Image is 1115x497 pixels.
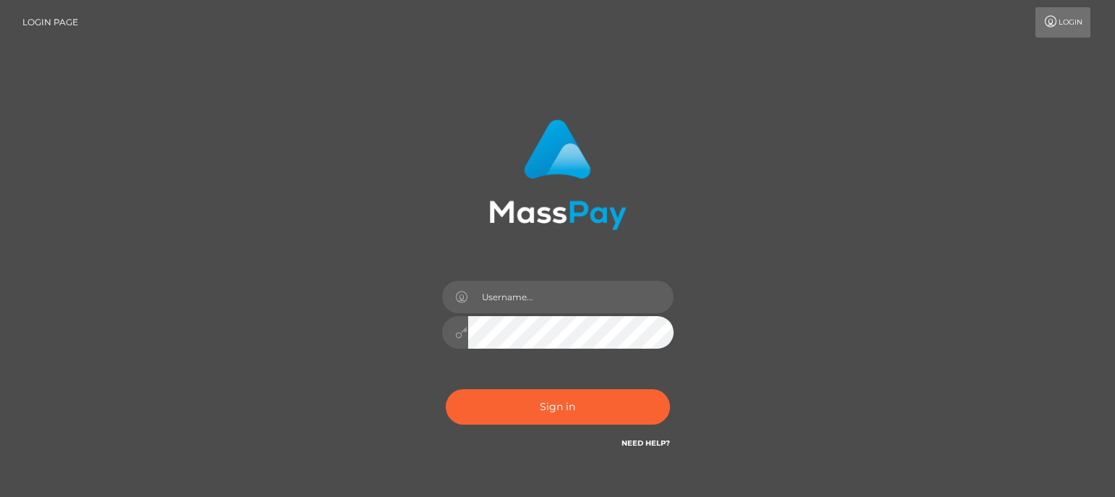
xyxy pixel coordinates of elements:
[489,119,627,230] img: MassPay Login
[1035,7,1090,38] a: Login
[446,389,670,425] button: Sign in
[468,281,674,313] input: Username...
[22,7,78,38] a: Login Page
[622,438,670,448] a: Need Help?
